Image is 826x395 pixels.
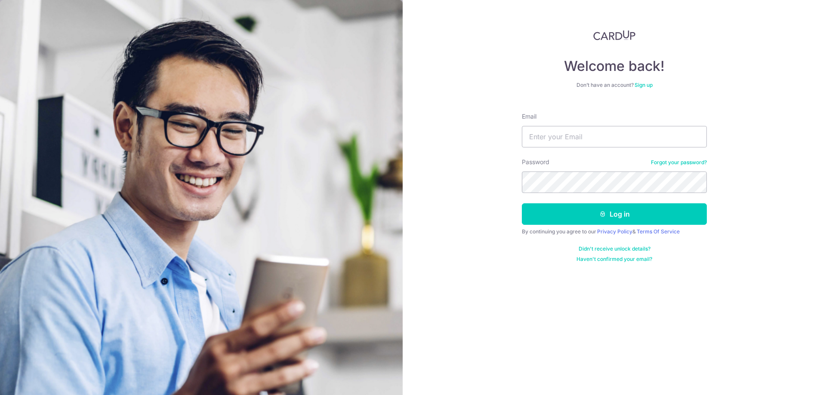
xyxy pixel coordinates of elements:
input: Enter your Email [522,126,707,147]
a: Haven't confirmed your email? [576,256,652,263]
a: Terms Of Service [637,228,680,235]
a: Privacy Policy [597,228,632,235]
label: Email [522,112,536,121]
h4: Welcome back! [522,58,707,75]
a: Didn't receive unlock details? [579,245,650,252]
img: CardUp Logo [593,30,635,40]
a: Sign up [635,82,653,88]
label: Password [522,158,549,166]
button: Log in [522,203,707,225]
a: Forgot your password? [651,159,707,166]
div: Don’t have an account? [522,82,707,89]
div: By continuing you agree to our & [522,228,707,235]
